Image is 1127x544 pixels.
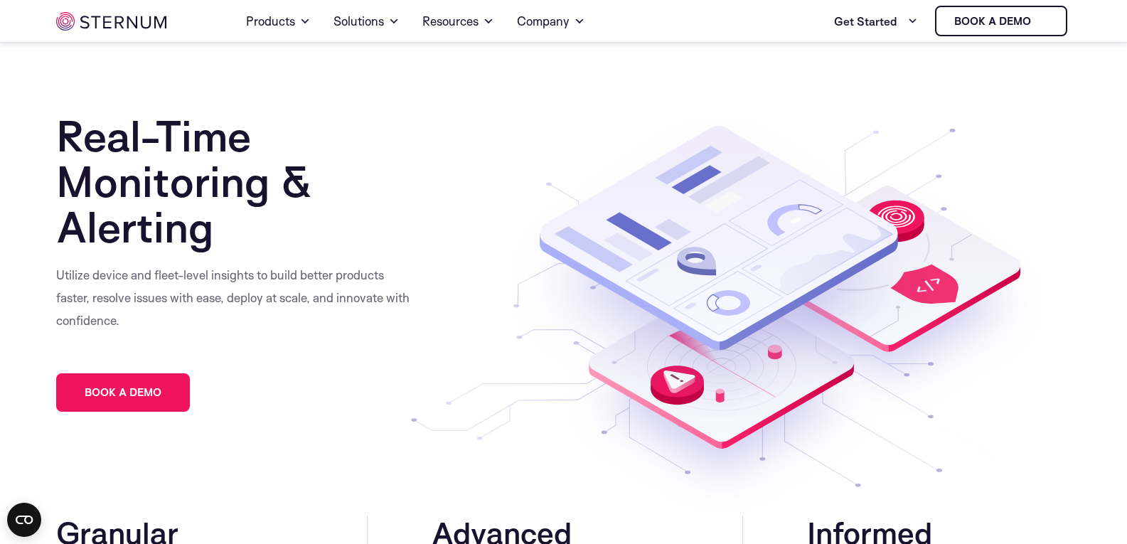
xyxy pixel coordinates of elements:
[333,1,400,41] a: Solutions
[56,264,412,332] p: Utilize device and fleet-level insights to build better products faster, resolve issues with ease...
[56,12,166,31] img: sternum iot
[834,7,918,36] a: Get Started
[246,1,311,41] a: Products
[1037,16,1048,27] img: sternum iot
[935,6,1067,36] a: Book a demo
[7,503,41,537] button: Open CMP widget
[56,113,462,250] h1: Real-Time Monitoring & Alerting
[85,388,161,398] span: Book a demo
[517,1,585,41] a: Company
[411,113,1051,516] img: Continuous Monitoring
[422,1,494,41] a: Resources
[56,373,190,412] a: Book a demo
